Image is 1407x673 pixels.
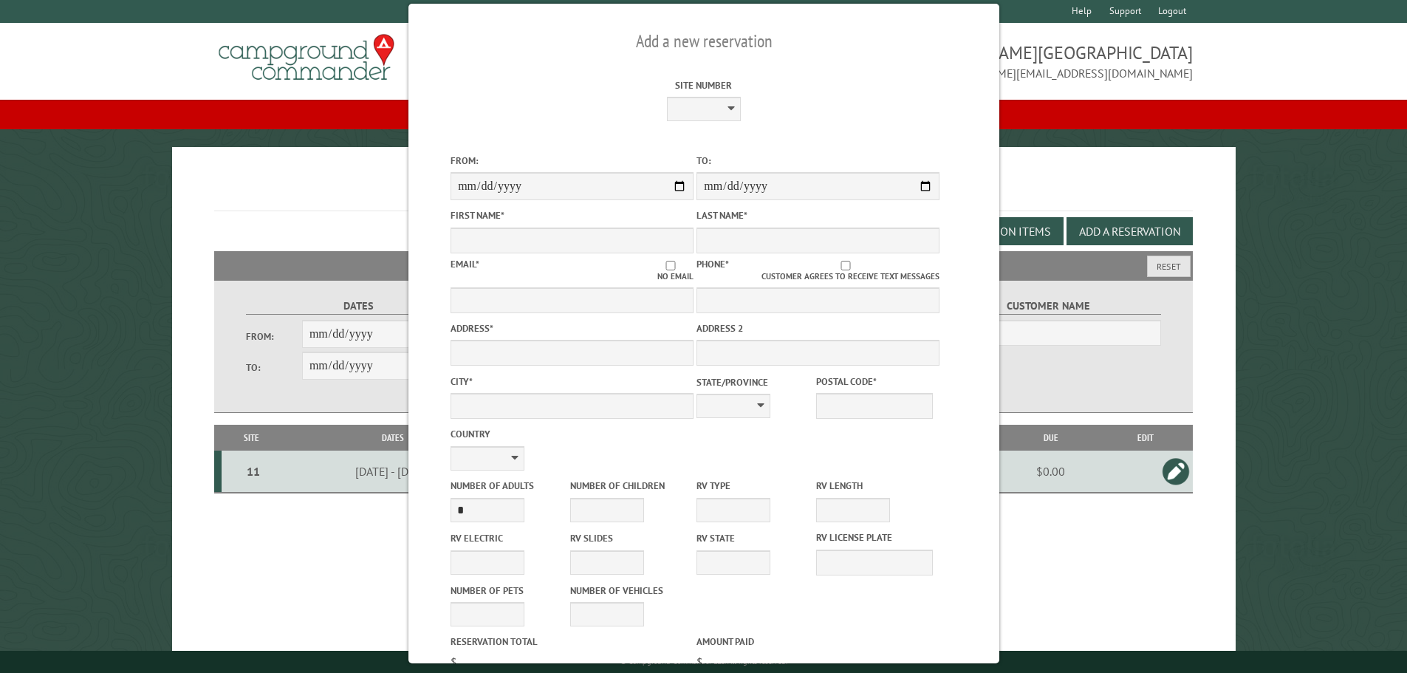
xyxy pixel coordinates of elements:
input: No email [648,261,694,270]
label: RV Type [696,479,813,493]
button: Reset [1147,256,1191,277]
label: No email [648,261,694,283]
small: © Campground Commander LLC. All rights reserved. [620,657,787,666]
label: RV Electric [451,531,567,545]
label: Customer agrees to receive text messages [752,261,939,283]
label: Country [451,427,694,441]
label: First Name [451,208,694,222]
label: RV License Plate [816,530,933,544]
label: Address [451,321,694,335]
label: RV Slides [570,531,687,545]
label: City [451,375,694,389]
label: Number of Children [570,479,687,493]
label: To: [246,361,302,375]
th: Dates [281,425,504,451]
label: Number of Pets [451,584,567,598]
span: $ [696,655,703,669]
div: [DATE] - [DATE] [284,464,502,479]
h2: Filters [214,251,1194,279]
label: Dates [246,298,471,315]
label: Number of Adults [451,479,567,493]
label: Email [451,258,479,270]
label: Amount paid [696,635,939,649]
label: Phone [696,258,729,270]
h2: Add a new reservation [451,27,957,55]
button: Add a Reservation [1067,217,1193,245]
label: Last Name [696,208,939,222]
img: Campground Commander [214,29,399,86]
label: Address 2 [696,321,939,335]
div: 11 [227,464,279,479]
h1: Reservations [214,171,1194,211]
th: Site [222,425,281,451]
button: Edit Add-on Items [937,217,1064,245]
label: To: [696,154,939,168]
label: Customer Name [936,298,1161,315]
label: RV State [696,531,813,545]
input: Customer agrees to receive text messages [752,261,939,270]
span: $ [451,655,457,669]
th: Due [1004,425,1098,451]
th: Edit [1098,425,1193,451]
label: Number of Vehicles [570,584,687,598]
label: From: [451,154,694,168]
td: $0.00 [1004,451,1098,493]
label: State/Province [696,375,813,389]
label: Reservation Total [451,635,694,649]
label: Site Number [582,78,825,92]
label: From: [246,329,302,344]
label: Postal Code [816,375,933,389]
label: RV Length [816,479,933,493]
